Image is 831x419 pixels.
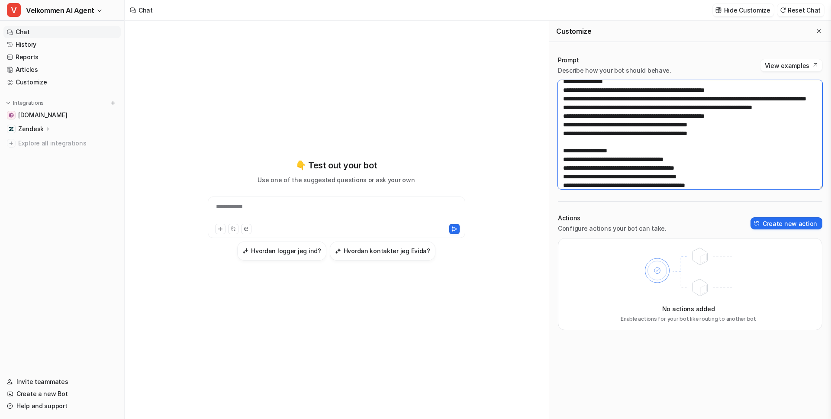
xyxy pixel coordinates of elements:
[110,100,116,106] img: menu_add.svg
[3,99,46,107] button: Integrations
[558,56,671,64] p: Prompt
[335,248,341,254] img: Hvordan kontakter jeg Evida?
[750,217,822,229] button: Create new action
[3,76,121,88] a: Customize
[5,100,11,106] img: expand menu
[26,4,94,16] span: Velkommen AI Agent
[715,7,721,13] img: customize
[3,137,121,149] a: Explore all integrations
[556,27,591,35] h2: Customize
[724,6,770,15] p: Hide Customize
[251,246,321,255] h3: Hvordan logger jeg ind?
[3,376,121,388] a: Invite teammates
[7,3,21,17] span: V
[558,66,671,75] p: Describe how your bot should behave.
[296,159,377,172] p: 👇 Test out your bot
[558,224,667,233] p: Configure actions your bot can take.
[713,4,774,16] button: Hide Customize
[242,248,248,254] img: Hvordan logger jeg ind?
[237,242,326,261] button: Hvordan logger jeg ind?Hvordan logger jeg ind?
[330,242,435,261] button: Hvordan kontakter jeg Evida?Hvordan kontakter jeg Evida?
[754,220,760,226] img: create-action-icon.svg
[3,109,121,121] a: velkommen.dk[DOMAIN_NAME]
[760,59,822,71] button: View examples
[18,125,44,133] p: Zendesk
[258,175,415,184] p: Use one of the suggested questions or ask your own
[18,111,67,119] span: [DOMAIN_NAME]
[138,6,153,15] div: Chat
[3,39,121,51] a: History
[9,113,14,118] img: velkommen.dk
[7,139,16,148] img: explore all integrations
[662,304,715,313] p: No actions added
[777,4,824,16] button: Reset Chat
[13,100,44,106] p: Integrations
[3,26,121,38] a: Chat
[3,400,121,412] a: Help and support
[3,64,121,76] a: Articles
[344,246,430,255] h3: Hvordan kontakter jeg Evida?
[558,214,667,222] p: Actions
[3,388,121,400] a: Create a new Bot
[18,136,117,150] span: Explore all integrations
[814,26,824,36] button: Close flyout
[3,51,121,63] a: Reports
[621,315,756,323] p: Enable actions for your bot like routing to another bot
[780,7,786,13] img: reset
[9,126,14,132] img: Zendesk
